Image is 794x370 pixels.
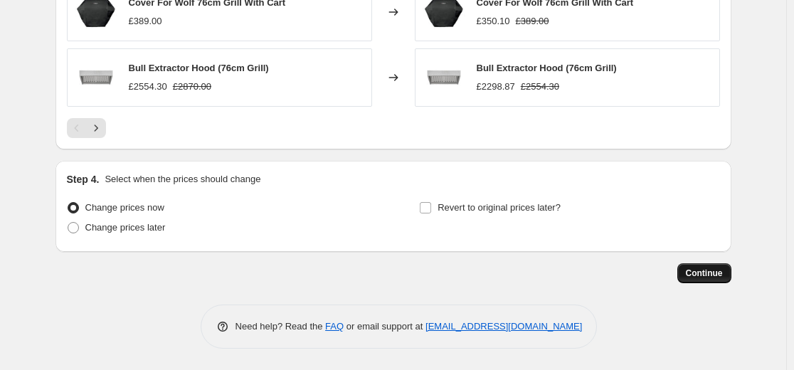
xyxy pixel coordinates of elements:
span: Bull Extractor Hood (76cm Grill) [477,63,617,73]
a: FAQ [325,321,344,332]
span: Revert to original prices later? [438,202,561,213]
span: Bull Extractor Hood (76cm Grill) [129,63,269,73]
strike: £2870.00 [173,80,211,94]
nav: Pagination [67,118,106,138]
p: Select when the prices should change [105,172,260,186]
h2: Step 4. [67,172,100,186]
span: Change prices later [85,222,166,233]
span: Continue [686,268,723,279]
span: Change prices now [85,202,164,213]
img: bull-extractor-hood-881699_80x.jpg [423,56,465,99]
div: £2298.87 [477,80,515,94]
span: Need help? Read the [235,321,326,332]
button: Continue [677,263,731,283]
div: £389.00 [129,14,162,28]
img: bull-extractor-hood-881699_80x.jpg [75,56,117,99]
div: £350.10 [477,14,510,28]
span: or email support at [344,321,425,332]
a: [EMAIL_ADDRESS][DOMAIN_NAME] [425,321,582,332]
div: £2554.30 [129,80,167,94]
button: Next [86,118,106,138]
strike: £389.00 [516,14,549,28]
strike: £2554.30 [521,80,559,94]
